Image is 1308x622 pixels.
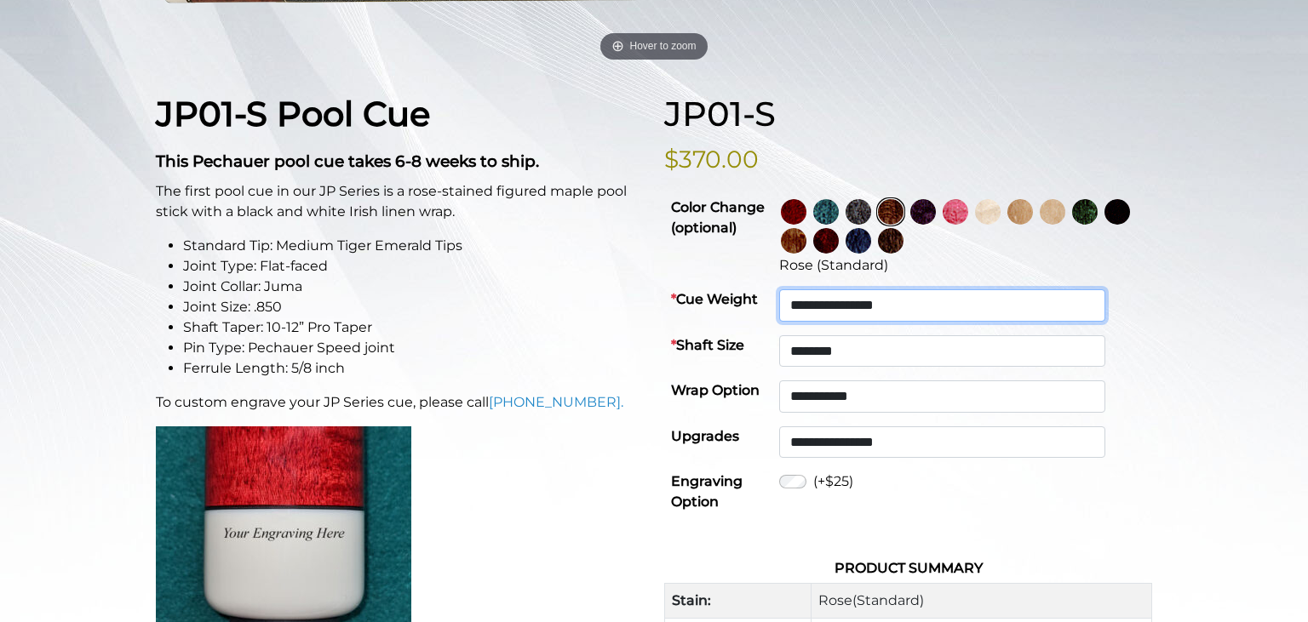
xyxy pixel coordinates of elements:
strong: Product Summary [835,560,983,576]
li: Ferrule Length: 5/8 inch [183,358,644,379]
td: Rose [811,584,1151,619]
strong: This Pechauer pool cue takes 6-8 weeks to ship. [156,151,539,171]
div: Rose (Standard) [779,255,1145,276]
img: Purple [910,199,936,225]
img: Burgundy [813,228,839,254]
img: Pink [943,199,968,225]
p: The first pool cue in our JP Series is a rose-stained figured maple pool stick with a black and w... [156,181,644,222]
strong: Upgrades [671,428,739,444]
strong: Stain: [672,592,711,608]
li: Joint Collar: Juma [183,277,644,297]
img: Blue [846,228,871,254]
strong: Color Change (optional) [671,199,765,236]
img: Smoke [846,199,871,225]
img: Ebony [1104,199,1130,225]
span: (Standard) [852,592,924,608]
img: Natural [1007,199,1033,225]
img: Wine [781,199,806,225]
img: Green [1072,199,1098,225]
bdi: $370.00 [664,145,759,174]
label: (+$25) [813,471,853,492]
img: Light Natural [1040,199,1065,225]
a: [PHONE_NUMBER]. [489,394,623,410]
strong: Engraving Option [671,473,743,510]
img: Rose [878,199,904,225]
li: Joint Size: .850 [183,297,644,317]
li: Shaft Taper: 10-12” Pro Taper [183,317,644,338]
strong: JP01-S Pool Cue [156,93,430,134]
h1: JP01-S [664,94,1152,134]
img: Black Palm [878,228,904,254]
strong: Wrap Option [671,382,760,398]
img: Turquoise [813,199,839,225]
img: Chestnut [781,228,806,254]
strong: Shaft Size [671,337,744,353]
li: Standard Tip: Medium Tiger Emerald Tips [183,236,644,256]
li: Pin Type: Pechauer Speed joint [183,338,644,358]
p: To custom engrave your JP Series cue, please call [156,392,644,413]
li: Joint Type: Flat-faced [183,256,644,277]
strong: Cue Weight [671,291,758,307]
img: No Stain [975,199,1001,225]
